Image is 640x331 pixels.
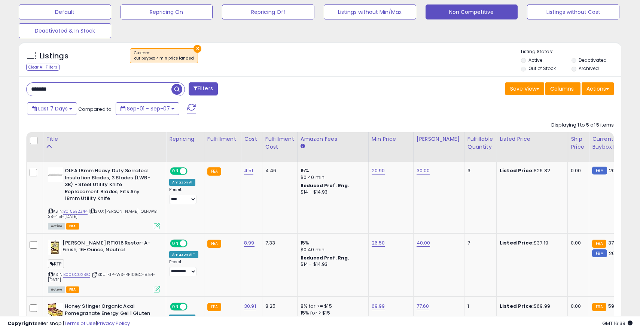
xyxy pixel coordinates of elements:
button: Listings without Cost [527,4,619,19]
div: 0.00 [571,167,583,174]
small: FBA [207,167,221,176]
a: Terms of Use [64,320,96,327]
div: $69.99 [500,303,562,310]
strong: Copyright [7,320,35,327]
span: ON [171,240,180,246]
span: | SKU: KTP-WS-RF1016C-8.54-[DATE] [48,271,156,283]
a: 40.00 [417,239,430,247]
span: Columns [550,85,574,92]
div: $14 - $14.93 [301,261,363,268]
div: 7.33 [265,240,292,246]
span: 20.53 [609,167,622,174]
span: OFF [186,304,198,310]
div: Repricing [169,135,201,143]
small: FBA [592,303,606,311]
a: 8.99 [244,239,255,247]
a: 26.50 [372,239,385,247]
b: Reduced Prof. Rng. [301,255,350,261]
a: 77.60 [417,303,429,310]
div: 0.00 [571,303,583,310]
div: Fulfillment [207,135,238,143]
button: Save View [505,82,544,95]
h5: Listings [40,51,68,61]
button: Deactivated & In Stock [19,23,111,38]
span: 59.99 [608,303,622,310]
a: 69.99 [372,303,385,310]
div: Amazon AI * [169,251,198,258]
span: OFF [186,168,198,174]
a: 30.91 [244,303,256,310]
button: × [193,45,201,53]
div: 8.25 [265,303,292,310]
a: B0155E2Z44 [63,208,88,215]
a: Privacy Policy [97,320,130,327]
div: Min Price [372,135,410,143]
div: 3 [467,167,491,174]
div: Clear All Filters [26,64,60,71]
span: Custom: [134,50,194,61]
button: Actions [582,82,614,95]
img: 51yUvrdS9ML._SL40_.jpg [48,303,63,318]
div: [PERSON_NAME] [417,135,461,143]
span: 2025-09-15 16:39 GMT [602,320,633,327]
label: Active [528,57,542,63]
b: [PERSON_NAME] RF1016 Restor-A-Finish, 16-Ounce, Neutral [63,240,153,255]
b: OLFA 18mm Heavy Duty Serrated Insulation Blades, 3 Blades (LWB-3B) - Steel Utility Knife Replacem... [65,167,156,204]
span: 26.16 [609,250,621,257]
div: Fulfillment Cost [265,135,294,151]
span: KTP [48,259,64,268]
button: Default [19,4,111,19]
span: FBA [66,286,79,293]
div: Preset: [169,187,198,204]
small: FBM [592,249,607,257]
div: Amazon Fees [301,135,365,143]
div: 0.00 [571,240,583,246]
div: $0.40 min [301,246,363,253]
button: Repricing Off [222,4,314,19]
p: Listing States: [521,48,621,55]
div: $26.32 [500,167,562,174]
a: 20.90 [372,167,385,174]
b: Reduced Prof. Rng. [301,182,350,189]
a: 30.00 [417,167,430,174]
button: Non Competitive [426,4,518,19]
span: Last 7 Days [38,105,68,112]
div: Preset: [169,259,198,276]
span: OFF [186,240,198,246]
div: seller snap | | [7,320,130,327]
button: Listings without Min/Max [324,4,416,19]
span: FBA [66,223,79,230]
div: ASIN: [48,240,160,292]
button: Filters [189,82,218,95]
button: Sep-01 - Sep-07 [116,102,179,115]
div: $14 - $14.93 [301,189,363,195]
b: Listed Price: [500,167,534,174]
span: Sep-01 - Sep-07 [127,105,170,112]
div: $0.40 min [301,174,363,181]
div: Cost [244,135,259,143]
span: ON [171,168,180,174]
button: Last 7 Days [27,102,77,115]
div: Displaying 1 to 5 of 5 items [551,122,614,129]
button: Repricing On [121,4,213,19]
img: 51++6SDApsL._SL40_.jpg [48,240,61,255]
div: 4.46 [265,167,292,174]
span: Compared to: [78,106,113,113]
a: B000C02BIC [63,271,90,278]
div: 15% [301,167,363,174]
b: Listed Price: [500,303,534,310]
div: Listed Price [500,135,564,143]
button: Columns [545,82,580,95]
div: Amazon AI [169,179,195,186]
label: Deactivated [579,57,607,63]
a: 4.51 [244,167,253,174]
b: Listed Price: [500,239,534,246]
small: Amazon Fees. [301,143,305,150]
span: All listings currently available for purchase on Amazon [48,286,65,293]
img: 21LLwsetK7L._SL40_.jpg [48,167,63,182]
div: Current Buybox Price [592,135,631,151]
span: | SKU: [PERSON_NAME]-OLFLWB-3B-4.51-[DATE] [48,208,159,219]
div: cur buybox < min price landed [134,56,194,61]
small: FBM [592,167,607,174]
div: Ship Price [571,135,586,151]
